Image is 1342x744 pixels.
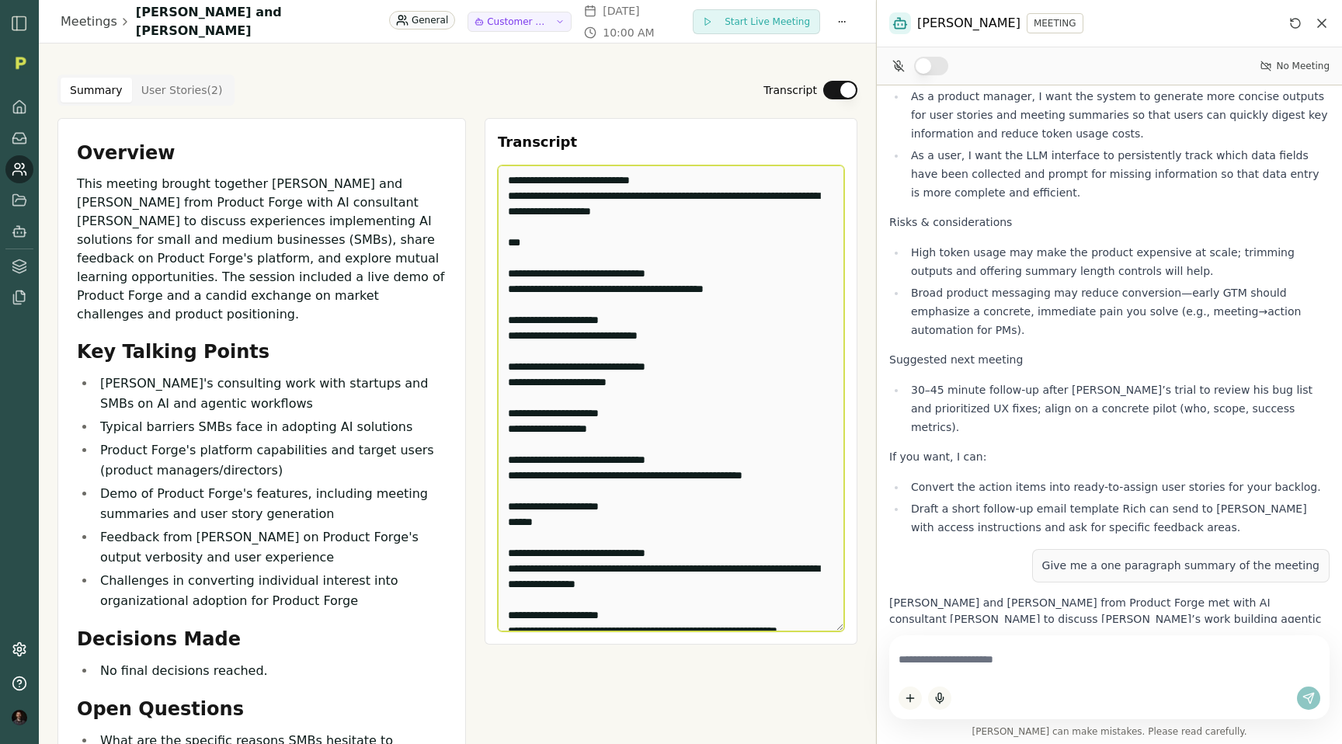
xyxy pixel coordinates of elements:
[928,687,951,710] button: Start dictation
[906,478,1330,496] li: Convert the action items into ready-to-assign user stories for your backlog.
[906,87,1330,143] li: As a product manager, I want the system to generate more concise outputs for user stories and mee...
[5,669,33,697] button: Help
[96,374,447,414] li: [PERSON_NAME]'s consulting work with startups and SMBs on AI and agentic workflows
[603,3,639,19] span: [DATE]
[9,51,32,75] img: Organization logo
[1314,16,1330,31] button: Close chat
[136,3,378,40] h1: [PERSON_NAME] and [PERSON_NAME]
[61,78,132,103] button: Summary
[1042,559,1319,573] p: Give me a one paragraph summary of the meeting
[906,146,1330,202] li: As a user, I want the LLM interface to persistently track which data fields have been collected a...
[917,14,1020,33] span: [PERSON_NAME]
[468,12,572,32] button: Customer Research
[132,78,232,103] button: User Stories ( 2 )
[61,12,117,31] a: Meetings
[1027,13,1083,33] button: MEETING
[498,131,844,153] h3: Transcript
[77,339,447,364] h2: Key Talking Points
[899,687,922,710] button: Add content to chat
[77,697,447,721] h2: Open Questions
[96,661,447,681] li: No final decisions reached.
[906,243,1330,280] li: High token usage may make the product expensive at scale; trimming outputs and offering summary l...
[96,571,447,611] li: Challenges in converting individual interest into organizational adoption for Product Forge
[96,527,447,568] li: Feedback from [PERSON_NAME] on Product Forge's output verbosity and user experience
[96,440,447,481] li: Product Forge's platform capabilities and target users (product managers/directors)
[77,141,447,165] h2: Overview
[603,25,654,40] span: 10:00 AM
[1297,687,1320,710] button: Send message
[906,381,1330,436] li: 30–45 minute follow-up after [PERSON_NAME]’s trial to review his bug list and prioritized UX fixe...
[12,710,27,725] img: profile
[906,499,1330,537] li: Draft a short follow-up email template Rich can send to [PERSON_NAME] with access instructions an...
[889,352,1330,368] p: Suggested next meeting
[96,417,447,437] li: Typical barriers SMBs face in adopting AI solutions
[1286,14,1305,33] button: Reset conversation
[10,14,29,33] img: sidebar
[693,9,820,34] button: Start Live Meeting
[906,283,1330,339] li: Broad product messaging may reduce conversion—early GTM should emphasize a concrete, immediate pa...
[77,175,447,324] p: This meeting brought together [PERSON_NAME] and [PERSON_NAME] from Product Forge with AI consulta...
[96,484,447,524] li: Demo of Product Forge's features, including meeting summaries and user story generation
[725,16,810,28] span: Start Live Meeting
[487,16,549,28] span: Customer Research
[1276,60,1330,72] span: No Meeting
[763,82,817,98] label: Transcript
[889,725,1330,738] span: [PERSON_NAME] can make mistakes. Please read carefully.
[889,449,1330,465] p: If you want, I can:
[389,11,455,30] div: General
[889,214,1330,231] p: Risks & considerations
[77,627,447,652] h2: Decisions Made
